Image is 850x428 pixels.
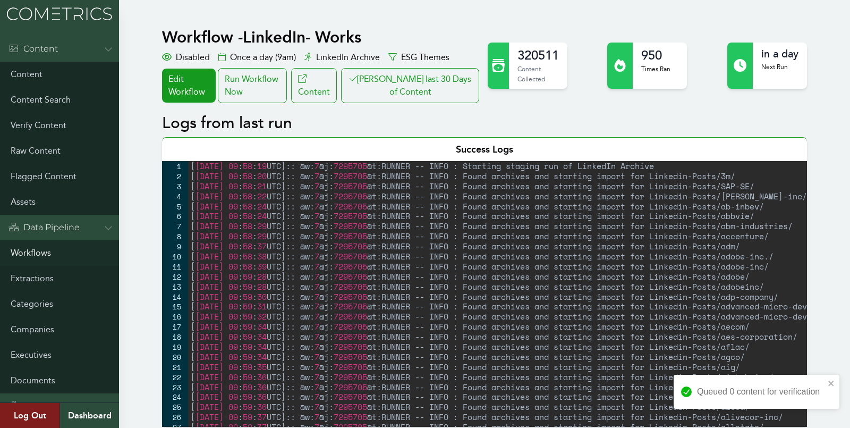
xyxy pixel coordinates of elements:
div: 15 [162,301,188,312]
div: 11 [162,262,188,272]
h2: 320511 [517,47,559,64]
div: 22 [162,372,188,382]
div: Admin [8,400,52,413]
div: 5 [162,202,188,212]
div: 20 [162,352,188,362]
div: 1 [162,161,188,171]
a: Content [291,68,337,103]
p: Content Collected [517,64,559,85]
h1: Workflow - LinkedIn- Works [162,28,481,47]
div: Data Pipeline [8,221,80,234]
div: Success Logs [162,137,806,161]
div: 13 [162,282,188,292]
div: 26 [162,412,188,422]
h2: Logs from last run [162,114,806,133]
h2: in a day [761,47,798,62]
p: Next Run [761,62,798,72]
a: Dashboard [59,403,119,428]
div: 23 [162,382,188,392]
h2: 950 [641,47,670,64]
div: Disabled [162,51,210,64]
div: 16 [162,312,188,322]
div: 3 [162,181,188,191]
div: 6 [162,211,188,221]
div: Run Workflow Now [218,68,287,103]
p: Times Ran [641,64,670,74]
div: ESG Themes [388,51,449,64]
div: 4 [162,191,188,202]
div: 14 [162,292,188,302]
div: 19 [162,342,188,352]
div: Content [8,43,58,55]
a: Edit Workflow [162,69,215,103]
div: 17 [162,322,188,332]
button: [PERSON_NAME] last 30 Days of Content [341,68,479,103]
div: 24 [162,392,188,402]
div: 10 [162,251,188,262]
button: close [828,379,835,388]
div: 2 [162,171,188,181]
div: Queued 0 content for verification [697,385,824,398]
div: 7 [162,221,188,231]
div: 9 [162,241,188,251]
div: 25 [162,402,188,412]
div: LinkedIn Archive [304,51,380,64]
div: 12 [162,272,188,282]
div: 8 [162,231,188,241]
div: Once a day (9am) [218,51,296,64]
div: 21 [162,362,188,372]
div: 18 [162,332,188,342]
